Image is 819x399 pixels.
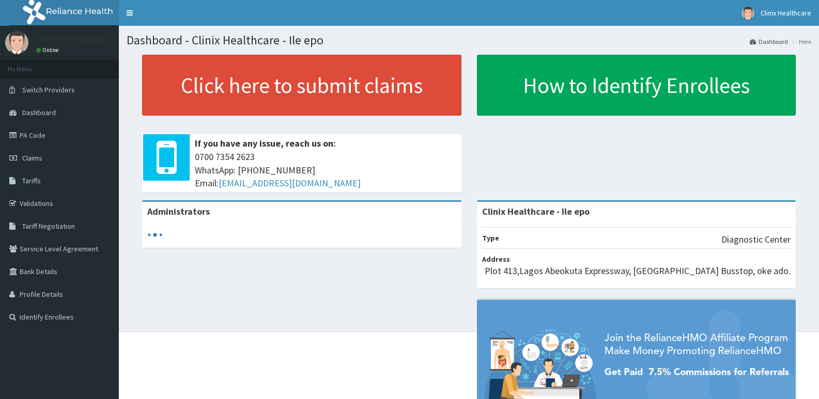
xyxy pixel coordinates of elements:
[482,233,499,243] b: Type
[127,34,811,47] h1: Dashboard - Clinix Healthcare - Ile epo
[477,55,796,116] a: How to Identify Enrollees
[147,227,163,243] svg: audio-loading
[195,150,456,190] span: 0700 7354 2623 WhatsApp: [PHONE_NUMBER] Email:
[142,55,461,116] a: Click here to submit claims
[36,34,105,43] p: Clinix Healthcare
[22,108,56,117] span: Dashboard
[5,31,28,54] img: User Image
[761,8,811,18] span: Clinix Healthcare
[750,37,788,46] a: Dashboard
[22,153,42,163] span: Claims
[219,177,361,189] a: [EMAIL_ADDRESS][DOMAIN_NAME]
[789,37,811,46] li: Here
[147,205,210,217] b: Administrators
[36,46,61,54] a: Online
[482,254,510,264] b: Address
[22,221,75,231] span: Tariff Negotiation
[195,137,336,149] b: If you have any issue, reach us on:
[22,176,41,185] span: Tariffs
[721,233,791,246] p: Diagnostic Center
[485,264,791,278] p: Plot 413,Lagos Abeokuta Expressway, [GEOGRAPHIC_DATA] Busstop, oke ado.
[482,205,590,217] strong: Clinix Healthcare - Ile epo
[22,85,75,94] span: Switch Providers
[741,7,754,20] img: User Image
